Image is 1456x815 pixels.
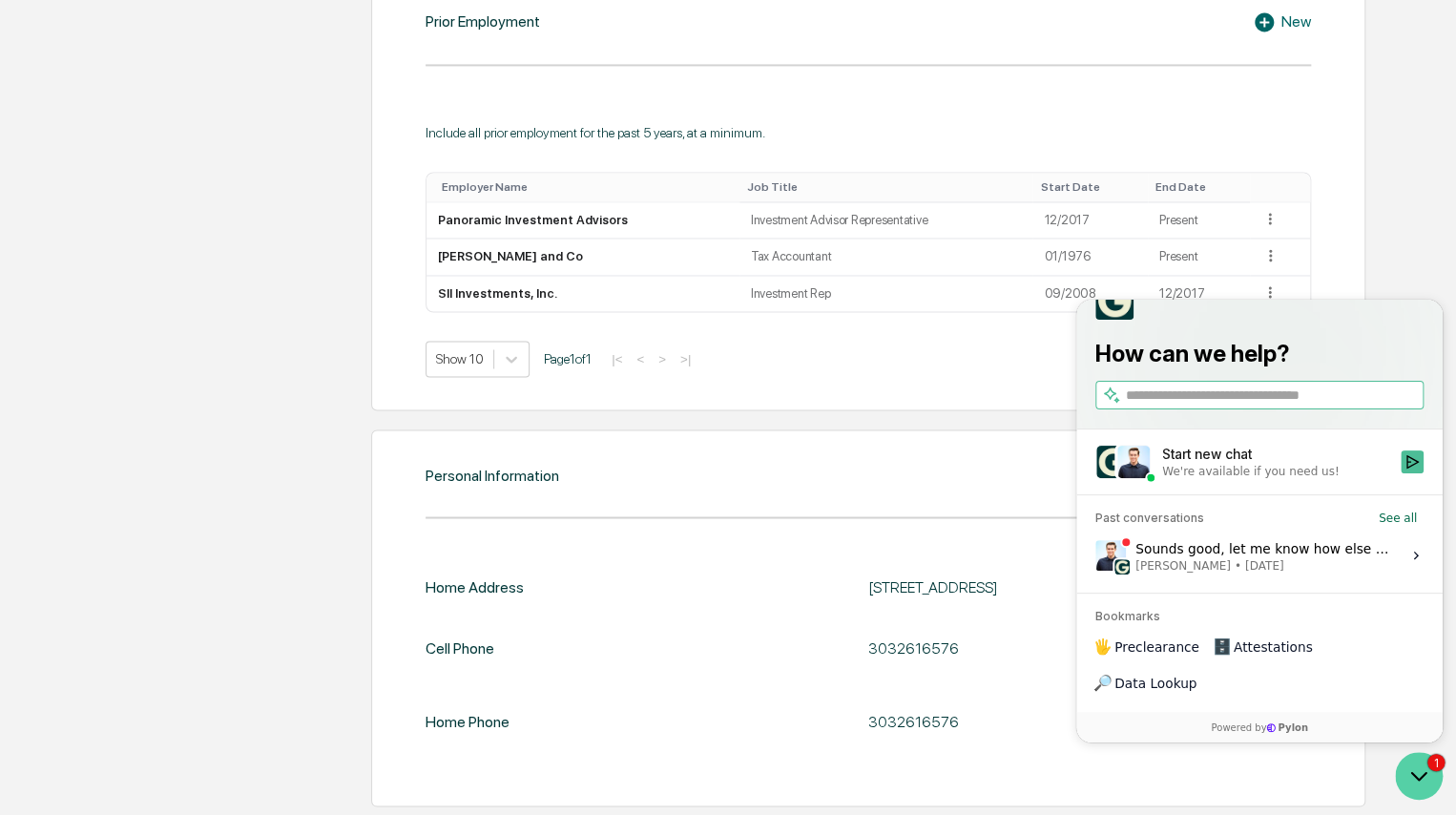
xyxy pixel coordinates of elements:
[739,276,1033,312] td: Investment Rep
[426,276,739,312] td: SII Investments, Inc.
[11,330,131,365] a: 🖐️Preclearance
[1076,300,1443,742] iframe: Customer support window
[426,700,510,742] div: Home Phone
[426,125,1311,140] div: Include all prior employment for the past 5 years, at a minimum.
[1032,276,1147,312] td: 09/2008
[169,259,208,274] span: [DATE]
[868,638,1311,657] div: 3032616576
[59,259,155,274] span: [PERSON_NAME]
[324,151,347,174] button: Start new chat
[38,260,53,275] img: 1746055101610-c473b297-6a78-478c-a979-82029cc54cd1
[19,211,128,226] div: Past conversations
[1148,202,1250,240] td: Present
[631,351,650,367] button: <
[11,366,128,401] a: 🔎Data Lookup
[1265,180,1302,194] div: Toggle SortBy
[747,180,1026,194] div: Toggle SortBy
[135,420,231,435] a: Powered byPylon
[426,202,739,240] td: Panoramic Investment Advisors
[739,202,1033,240] td: Investment Advisor Representative
[426,577,524,596] div: Home Address
[868,577,1311,596] div: [STREET_ADDRESS]
[157,338,237,357] span: Attestations
[296,207,347,230] button: See all
[544,351,592,366] span: Page 1 of 1
[19,145,53,179] img: 1746055101610-c473b297-6a78-478c-a979-82029cc54cd1
[426,626,494,669] div: Cell Phone
[1253,10,1311,33] div: New
[158,259,165,274] span: •
[442,180,732,194] div: Toggle SortBy
[19,340,34,355] div: 🖐️
[19,240,50,271] img: Jack Rasmussen
[19,39,347,70] p: How can we help?
[19,376,34,391] div: 🔎
[1032,239,1147,276] td: 01/1976
[606,351,628,367] button: |<
[868,712,1311,730] div: 3032616576
[86,145,313,164] div: Start new chat
[138,340,154,355] div: 🗄️
[131,330,244,365] a: 🗄️Attestations
[1032,202,1147,240] td: 12/2017
[653,351,672,367] button: >
[426,12,540,31] div: Prior Employment
[1148,239,1250,276] td: Present
[190,421,231,435] span: Pylon
[38,374,120,393] span: Data Lookup
[675,351,697,367] button: >|
[1040,180,1139,194] div: Toggle SortBy
[1395,752,1446,804] iframe: Open customer support
[426,239,739,276] td: [PERSON_NAME] and Co
[426,466,559,484] div: Personal Information
[86,164,262,179] div: We're available if you need us!
[38,338,123,357] span: Preclearance
[1155,180,1242,194] div: Toggle SortBy
[1148,276,1250,312] td: 12/2017
[739,239,1033,276] td: Tax Accountant
[40,145,74,179] img: 8933085812038_c878075ebb4cc5468115_72.jpg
